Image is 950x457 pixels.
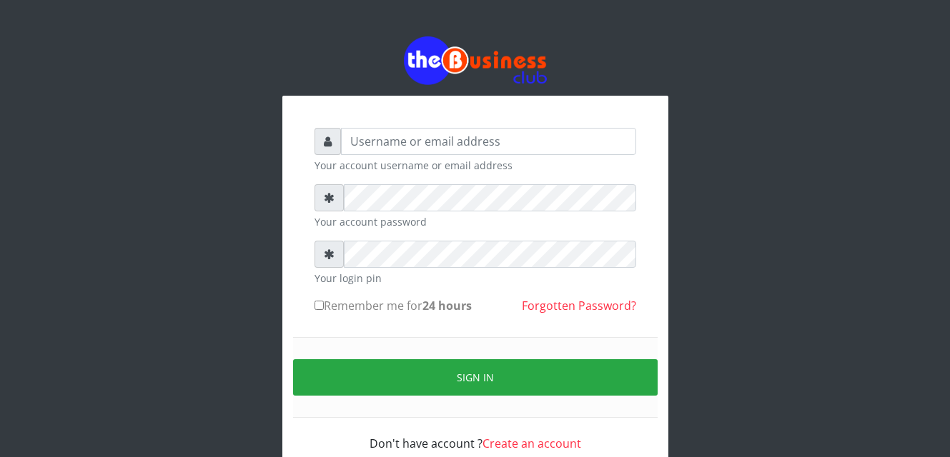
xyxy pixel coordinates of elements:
[315,271,636,286] small: Your login pin
[522,298,636,313] a: Forgotten Password?
[422,298,472,313] b: 24 hours
[293,359,658,396] button: Sign in
[341,128,636,155] input: Username or email address
[483,436,581,451] a: Create an account
[315,301,324,310] input: Remember me for24 hours
[315,418,636,452] div: Don't have account ?
[315,297,472,314] label: Remember me for
[315,214,636,229] small: Your account password
[315,158,636,173] small: Your account username or email address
